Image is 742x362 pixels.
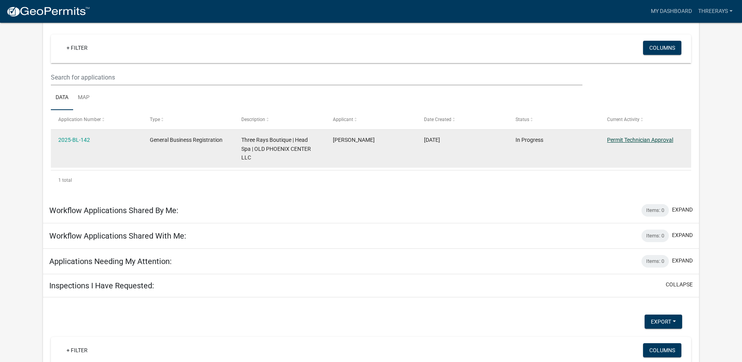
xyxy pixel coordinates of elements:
[641,204,669,217] div: Items: 0
[51,69,582,85] input: Search for applications
[58,117,101,122] span: Application Number
[234,110,325,129] datatable-header-cell: Description
[241,117,265,122] span: Description
[645,315,682,329] button: Export
[672,257,693,265] button: expand
[424,117,451,122] span: Date Created
[417,110,508,129] datatable-header-cell: Date Created
[643,41,681,55] button: Columns
[333,117,353,122] span: Applicant
[516,137,543,143] span: In Progress
[49,206,178,215] h5: Workflow Applications Shared By Me:
[695,4,736,19] a: ThreeRays
[648,4,695,19] a: My Dashboard
[516,117,529,122] span: Status
[51,110,142,129] datatable-header-cell: Application Number
[325,110,417,129] datatable-header-cell: Applicant
[607,117,640,122] span: Current Activity
[672,206,693,214] button: expand
[641,230,669,242] div: Items: 0
[641,255,669,268] div: Items: 0
[142,110,234,129] datatable-header-cell: Type
[643,343,681,357] button: Columns
[150,117,160,122] span: Type
[424,137,440,143] span: 09/25/2025
[60,41,94,55] a: + Filter
[58,137,90,143] a: 2025-BL-142
[672,231,693,239] button: expand
[43,20,699,198] div: collapse
[150,137,223,143] span: General Business Registration
[60,343,94,357] a: + Filter
[51,170,691,190] div: 1 total
[600,110,691,129] datatable-header-cell: Current Activity
[73,85,94,110] a: Map
[51,85,73,110] a: Data
[49,281,154,290] h5: Inspections I Have Requested:
[508,110,600,129] datatable-header-cell: Status
[666,281,693,289] button: collapse
[49,231,186,241] h5: Workflow Applications Shared With Me:
[241,137,311,161] span: Three Rays Boutique | Head Spa | OLD PHOENIX CENTER LLC
[607,137,673,143] a: Permit Technician Approval
[49,257,172,266] h5: Applications Needing My Attention:
[333,137,375,143] span: Mallory Fitzgerald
